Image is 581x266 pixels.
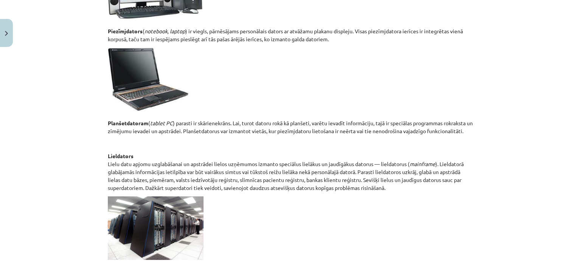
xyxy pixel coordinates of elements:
strong: Piezīmjdators [108,28,143,34]
strong: Lieldators [108,152,134,159]
em: tablet PC [150,120,173,126]
p: Lielu datu apjomu uzglabāšanai un apstrādei lielos uzņēmumos izmanto speciālus lielākus un jaudīg... [108,152,473,192]
em: notebook, laptop [144,28,185,34]
em: mainframe [410,160,435,167]
strong: Planšetdatoram [108,120,148,126]
p: ( ) parasti ir skārienekrāns. Lai, turot datoru rokā kā planšeti, varētu ievadīt informāciju, taj... [108,48,473,135]
img: icon-close-lesson-0947bae3869378f0d4975bcd49f059093ad1ed9edebbc8119c70593378902aed.svg [5,31,8,36]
